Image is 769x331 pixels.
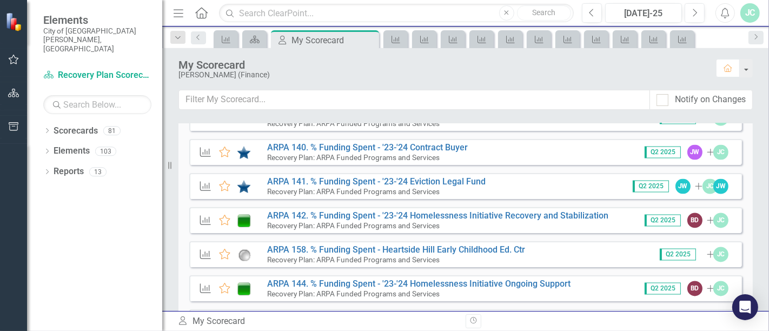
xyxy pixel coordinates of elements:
span: Elements [43,14,151,27]
span: Search [532,8,555,17]
a: Elements [54,145,90,157]
img: ClearPoint Strategy [5,12,24,31]
a: Scorecards [54,125,98,137]
div: JC [713,213,728,228]
div: JC [702,179,718,194]
div: JC [713,247,728,262]
button: JC [740,3,760,23]
a: Recovery Plan Scorecard [43,69,151,82]
span: Q2 2025 [645,147,681,158]
div: [PERSON_NAME] (Finance) [178,71,705,79]
div: JC [713,281,728,296]
div: Open Intercom Messenger [732,294,758,320]
small: Recovery Plan: ARPA Funded Programs and Services [267,153,440,162]
div: My Scorecard [177,315,458,328]
img: Not Started [237,248,251,261]
small: Recovery Plan: ARPA Funded Programs and Services [267,187,440,196]
small: Recovery Plan: ARPA Funded Programs and Services [267,221,440,230]
a: ARPA 141. % Funding Spent - '23-'24 Eviction Legal Fund [267,176,486,187]
small: City of [GEOGRAPHIC_DATA][PERSON_NAME], [GEOGRAPHIC_DATA] [43,27,151,53]
img: Complete [237,146,251,159]
a: ARPA 144. % Funding Spent - '23-'24 Homelessness Initiative Ongoing Support [267,279,571,289]
small: Recovery Plan: ARPA Funded Programs and Services [267,255,440,264]
a: ARPA 142. % Funding Spent - '23-'24 Homelessness Initiative Recovery and Stabilization [267,210,608,221]
img: On Target [237,214,251,227]
input: Filter My Scorecard... [178,90,650,110]
span: Q2 2025 [633,181,669,193]
button: Search [517,5,571,21]
div: JW [713,179,728,194]
input: Search ClearPoint... [219,4,574,23]
div: 13 [89,167,107,176]
span: Q2 2025 [660,249,696,261]
small: Recovery Plan: ARPA Funded Programs and Services [267,119,440,128]
div: My Scorecard [291,34,376,47]
div: JW [687,145,702,160]
a: ARPA 158. % Funding Spent - Heartside Hill Early Childhood Ed. Ctr [267,244,525,255]
div: BD [687,213,702,228]
span: Q2 2025 [645,215,681,227]
a: ARPA 140. % Funding Spent - '23-'24 Contract Buyer [267,142,468,153]
div: JW [675,179,691,194]
div: JC [713,145,728,160]
img: Complete [237,180,251,193]
div: My Scorecard [178,59,705,71]
div: [DATE]-25 [609,7,678,20]
a: Reports [54,165,84,178]
small: Recovery Plan: ARPA Funded Programs and Services [267,289,440,298]
div: 81 [103,126,121,135]
div: BD [687,281,702,296]
div: 103 [95,147,116,156]
span: Q2 2025 [645,283,681,295]
div: Notify on Changes [675,94,746,106]
button: [DATE]-25 [605,3,682,23]
input: Search Below... [43,95,151,114]
img: On Target [237,282,251,295]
